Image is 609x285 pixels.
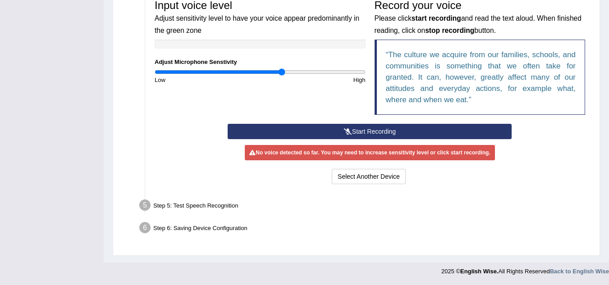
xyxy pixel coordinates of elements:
strong: English Wise. [460,268,498,275]
b: stop recording [425,27,474,34]
button: Select Another Device [332,169,406,184]
a: Back to English Wise [550,268,609,275]
button: Start Recording [228,124,512,139]
small: Adjust sensitivity level to have your voice appear predominantly in the green zone [155,14,359,34]
label: Adjust Microphone Senstivity [155,58,237,66]
q: The culture we acquire from our families, schools, and communities is something that we often tak... [386,50,576,104]
div: Step 5: Test Speech Recognition [135,197,595,217]
b: start recording [412,14,461,22]
div: 2025 © All Rights Reserved [441,262,609,276]
div: High [260,76,370,84]
div: Step 6: Saving Device Configuration [135,219,595,239]
div: No voice detected so far. You may need to increase sensitivity level or click start recording. [245,145,495,160]
small: Please click and read the text aloud. When finished reading, click on button. [375,14,582,34]
div: Low [150,76,260,84]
